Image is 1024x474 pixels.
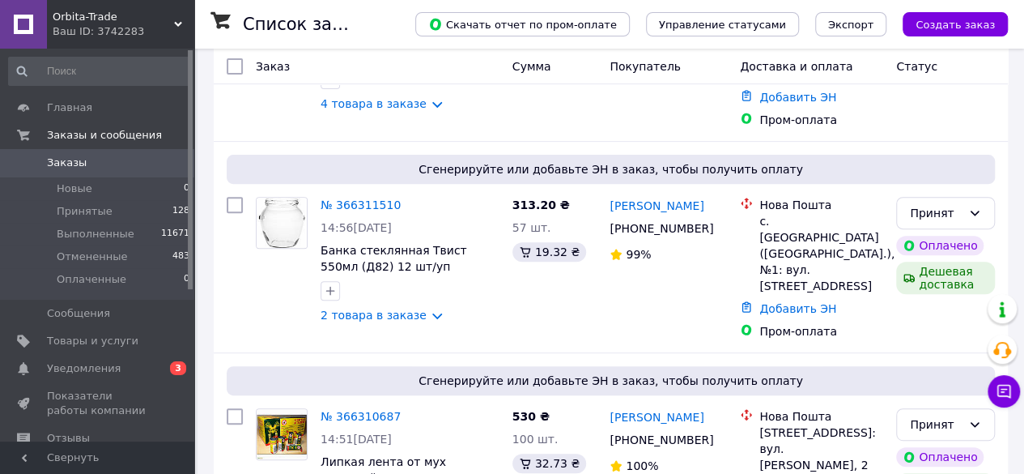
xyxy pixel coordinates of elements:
span: 3 [170,361,186,375]
a: Фото товару [256,197,308,249]
span: Уведомления [47,361,121,376]
a: 2 товара в заказе [321,309,427,322]
span: Сгенерируйте или добавьте ЭН в заказ, чтобы получить оплату [233,373,988,389]
div: с. [GEOGRAPHIC_DATA] ([GEOGRAPHIC_DATA].), №1: вул. [STREET_ADDRESS] [759,213,883,294]
span: Покупатель [610,60,681,73]
button: Чат с покупателем [988,375,1020,408]
h1: Список заказов [243,15,382,34]
a: [PERSON_NAME] [610,409,703,425]
span: Сгенерируйте или добавьте ЭН в заказ, чтобы получить оплату [233,161,988,177]
div: Пром-оплата [759,323,883,339]
div: 32.73 ₴ [512,454,586,473]
span: 57 шт. [512,221,551,234]
span: Показатели работы компании [47,389,150,418]
span: Orbita-Trade [53,10,174,24]
a: Банка стеклянная Твист 550мл (Д82) 12 шт/уп Продажа Кратно Упаковки! ([DEMOGRAPHIC_DATA] не отпра... [321,244,486,322]
span: 530 ₴ [512,410,550,423]
span: Сообщения [47,306,110,321]
span: Статус [896,60,937,73]
span: Отзывы [47,431,90,446]
a: Создать заказ [886,17,1008,30]
div: Принят [910,204,962,222]
a: Добавить ЭН [759,302,836,315]
div: Нова Пошта [759,408,883,425]
span: Заказы [47,156,87,170]
a: Добавить ЭН [759,91,836,104]
span: Доставка и оплата [740,60,852,73]
span: [PHONE_NUMBER] [610,433,713,446]
span: 483 [172,250,189,264]
img: Фото товару [257,409,307,459]
span: 100% [626,459,658,472]
div: Пром-оплата [759,112,883,128]
span: Принятые [57,204,113,219]
button: Скачать отчет по пром-оплате [415,12,630,36]
span: Скачать отчет по пром-оплате [428,17,617,32]
span: Заказ [256,60,290,73]
span: Отмененные [57,250,127,264]
span: Выполненные [57,227,134,241]
span: Товары и услуги [47,334,138,348]
div: Оплачено [896,447,984,467]
span: 14:51[DATE] [321,433,392,446]
span: Заказы и сообщения [47,128,162,143]
input: Поиск [8,57,191,86]
img: Фото товару [257,198,307,248]
div: 19.32 ₴ [512,242,586,262]
div: Нова Пошта [759,197,883,213]
span: 128 [172,204,189,219]
span: 14:56[DATE] [321,221,392,234]
a: 4 товара в заказе [321,97,427,110]
span: 0 [184,272,189,287]
span: Создать заказ [916,19,995,31]
span: Новые [57,181,92,196]
div: Дешевая доставка [896,262,995,294]
button: Создать заказ [903,12,1008,36]
button: Экспорт [815,12,886,36]
div: Оплачено [896,236,984,255]
div: Принят [910,416,962,433]
a: № 366311510 [321,199,401,211]
a: Фото товару [256,408,308,460]
span: Оплаченные [57,272,126,287]
div: Ваш ID: 3742283 [53,24,194,39]
a: № 366310687 [321,410,401,423]
span: [PHONE_NUMBER] [610,222,713,235]
div: [STREET_ADDRESS]: вул. [PERSON_NAME], 2 [759,425,883,473]
span: 99% [626,248,651,261]
span: 313.20 ₴ [512,199,570,211]
span: Управление статусами [659,19,786,31]
span: 0 [184,181,189,196]
span: Экспорт [828,19,873,31]
button: Управление статусами [646,12,799,36]
span: 100 шт. [512,433,559,446]
span: Сумма [512,60,551,73]
span: Главная [47,100,92,115]
a: [PERSON_NAME] [610,198,703,214]
span: 11671 [161,227,189,241]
